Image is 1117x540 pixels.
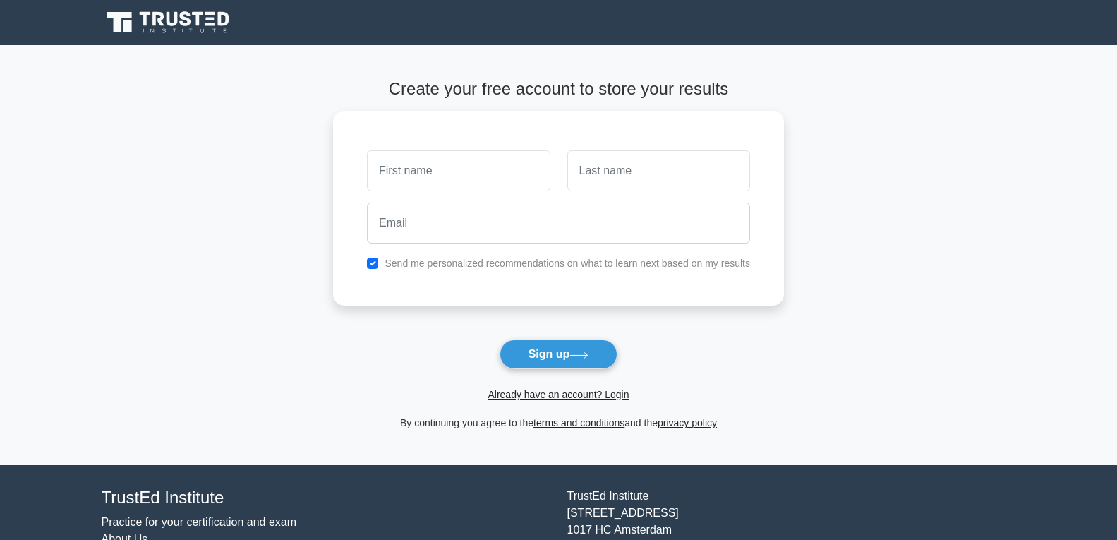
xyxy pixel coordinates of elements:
button: Sign up [500,340,618,369]
input: Last name [567,150,750,191]
h4: Create your free account to store your results [333,79,784,100]
h4: TrustEd Institute [102,488,550,508]
a: terms and conditions [533,417,624,428]
div: By continuing you agree to the and the [325,414,792,431]
a: privacy policy [658,417,717,428]
input: Email [367,203,750,244]
a: Practice for your certification and exam [102,516,297,528]
a: Already have an account? Login [488,389,629,400]
input: First name [367,150,550,191]
label: Send me personalized recommendations on what to learn next based on my results [385,258,750,269]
